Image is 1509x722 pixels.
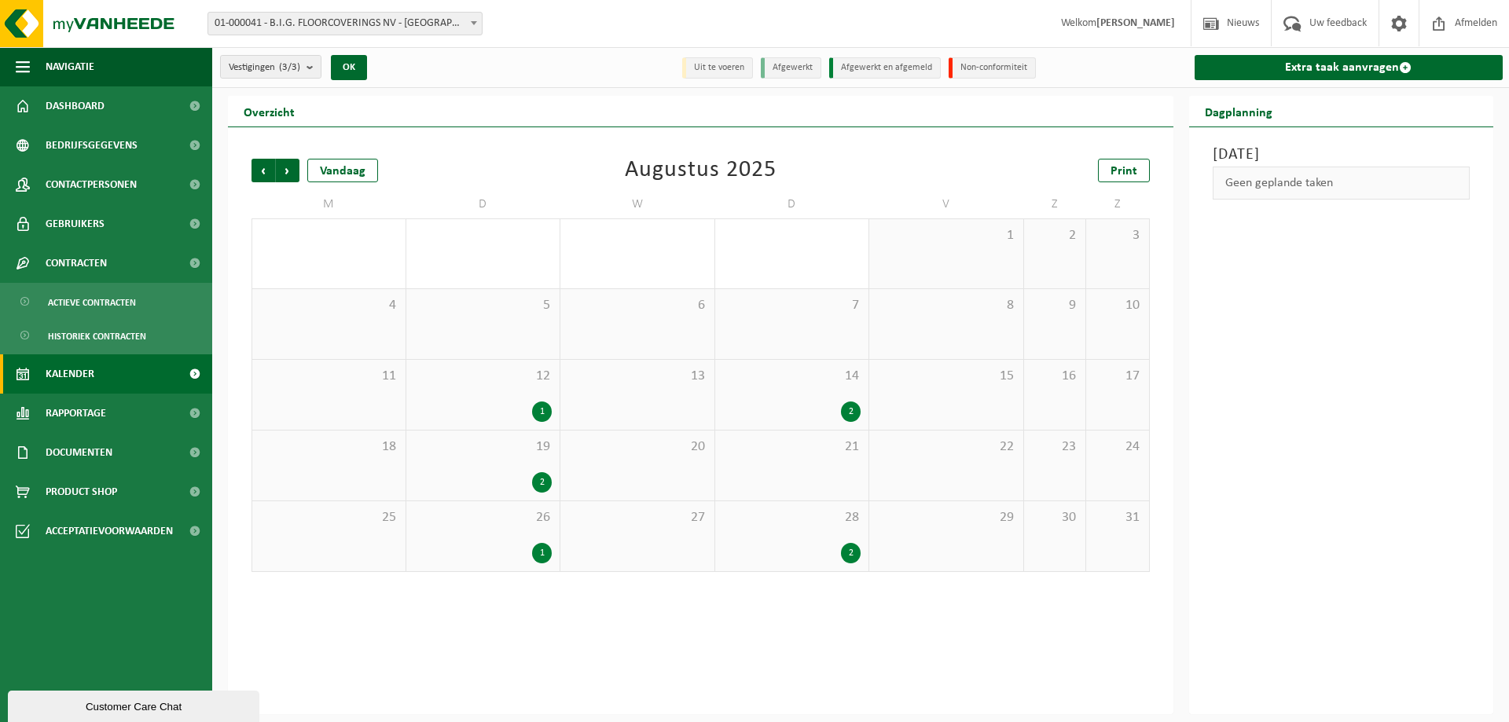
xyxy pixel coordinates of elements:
span: 8 [877,297,1015,314]
td: D [406,190,561,218]
div: 1 [532,401,552,422]
span: Actieve contracten [48,288,136,317]
span: 12 [414,368,553,385]
span: 27 [568,509,707,526]
span: 26 [414,509,553,526]
span: 18 [260,438,398,456]
span: 2 [1032,227,1078,244]
span: Rapportage [46,394,106,433]
span: 28 [723,509,861,526]
span: 25 [260,509,398,526]
span: 17 [1094,368,1140,385]
div: Augustus 2025 [625,159,777,182]
span: 11 [260,368,398,385]
span: 15 [877,368,1015,385]
span: 29 [877,509,1015,526]
td: Z [1086,190,1149,218]
span: 01-000041 - B.I.G. FLOORCOVERINGS NV - WIELSBEKE [208,13,482,35]
span: 9 [1032,297,1078,314]
span: 14 [723,368,861,385]
span: 1 [877,227,1015,244]
a: Historiek contracten [4,321,208,350]
strong: [PERSON_NAME] [1096,17,1175,29]
div: Geen geplande taken [1213,167,1470,200]
h2: Dagplanning [1189,96,1288,126]
span: 13 [568,368,707,385]
a: Actieve contracten [4,287,208,317]
td: D [715,190,870,218]
li: Afgewerkt [761,57,821,79]
span: 7 [723,297,861,314]
td: W [560,190,715,218]
span: 4 [260,297,398,314]
td: Z [1024,190,1087,218]
span: 19 [414,438,553,456]
a: Print [1098,159,1150,182]
button: OK [331,55,367,80]
h2: Overzicht [228,96,310,126]
span: 21 [723,438,861,456]
span: Product Shop [46,472,117,511]
span: Volgende [276,159,299,182]
span: Contactpersonen [46,165,137,204]
span: 24 [1094,438,1140,456]
div: 2 [532,472,552,493]
span: 22 [877,438,1015,456]
button: Vestigingen(3/3) [220,55,321,79]
li: Uit te voeren [682,57,753,79]
div: 2 [841,401,861,422]
span: 3 [1094,227,1140,244]
span: 10 [1094,297,1140,314]
span: Navigatie [46,47,94,86]
span: Vorige [251,159,275,182]
span: Dashboard [46,86,105,126]
td: M [251,190,406,218]
a: Extra taak aanvragen [1195,55,1503,80]
span: Vestigingen [229,56,300,79]
iframe: chat widget [8,687,263,722]
span: 20 [568,438,707,456]
span: Historiek contracten [48,321,146,351]
count: (3/3) [279,62,300,72]
span: Contracten [46,244,107,283]
span: 5 [414,297,553,314]
span: Kalender [46,354,94,394]
span: 23 [1032,438,1078,456]
span: Gebruikers [46,204,105,244]
span: Acceptatievoorwaarden [46,511,173,551]
div: Vandaag [307,159,378,182]
span: Documenten [46,433,112,472]
div: 2 [841,543,861,563]
span: 31 [1094,509,1140,526]
span: 6 [568,297,707,314]
span: 30 [1032,509,1078,526]
div: 1 [532,543,552,563]
span: Bedrijfsgegevens [46,126,138,165]
td: V [869,190,1024,218]
li: Afgewerkt en afgemeld [829,57,941,79]
span: Print [1111,165,1137,178]
h3: [DATE] [1213,143,1470,167]
span: 16 [1032,368,1078,385]
li: Non-conformiteit [949,57,1036,79]
span: 01-000041 - B.I.G. FLOORCOVERINGS NV - WIELSBEKE [207,12,483,35]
